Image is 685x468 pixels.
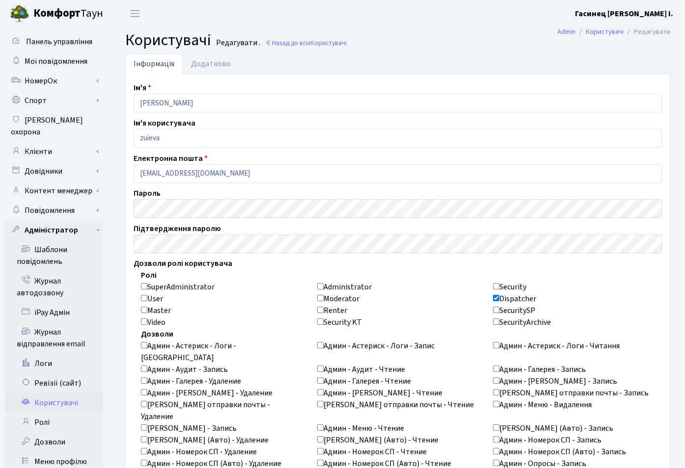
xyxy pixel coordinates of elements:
label: Админ - Астериск - Логи - Читання [493,340,620,352]
a: Мої повідомлення [5,52,103,71]
input: Админ - Номерок СП (Авто) - Чтение [317,460,324,466]
a: Довідники [5,161,103,181]
input: SuperAdministrator [141,283,147,289]
label: [PERSON_NAME] отправки почты - Запись [493,387,649,399]
label: [PERSON_NAME] отправки почты - Удаление [141,399,302,422]
label: Админ - Номерок СП - Чтение [317,446,427,458]
input: [PERSON_NAME] - Запись [141,424,147,431]
input: Master [141,307,147,313]
label: Дозволи ролі користувача [134,258,232,269]
a: Admin [557,26,575,37]
a: Шаблони повідомлень [5,240,103,271]
a: Клієнти [5,142,103,161]
b: Комфорт [33,5,81,21]
input: Админ - Номерок СП - Удаление [141,448,147,454]
label: Админ - Аудит - Чтение [317,364,405,375]
input: Moderator [317,295,324,301]
input: Administrator [317,283,324,289]
label: Renter [317,305,347,316]
label: Админ - Галерея - Удаление [141,375,241,387]
label: Дозволи [141,328,173,340]
label: Админ - Меню - Чтение [317,422,404,434]
a: Дозволи [5,432,103,452]
label: Ім'я [134,82,151,94]
a: Назад до всіхКористувачі [265,38,347,48]
span: Користувачі [125,29,211,52]
a: Ролі [5,413,103,432]
label: Ролі [141,269,157,281]
nav: breadcrumb [543,22,685,42]
input: Админ - Астериск - Логи - Читання [493,342,499,348]
input: Админ - Аудит - Запись [141,365,147,372]
input: Dispatcher [493,295,499,301]
a: Логи [5,354,103,373]
input: Админ - [PERSON_NAME] - Удаление [141,389,147,395]
span: Панель управління [26,36,92,47]
input: Админ - [PERSON_NAME] - Запись [493,377,499,384]
input: Админ - Опросы - Запись [493,460,499,466]
input: Админ - Галерея - Удаление [141,377,147,384]
input: Админ - Меню - Видалення [493,401,499,407]
a: Журнал автодозвону [5,271,103,303]
label: User [141,293,163,305]
label: Master [141,305,171,316]
label: Електронна пошта [134,153,208,164]
label: [PERSON_NAME] отправки почты - Чтение [317,399,474,411]
input: Админ - Номерок СП - Чтение [317,448,324,454]
small: Редагувати . [214,38,260,48]
input: Админ - Аудит - Чтение [317,365,324,372]
input: Админ - Галерея - Запись [493,365,499,372]
button: Переключити навігацію [123,5,147,22]
label: Админ - Номерок СП - Запись [493,434,602,446]
label: Админ - Меню - Видалення [493,399,592,411]
a: Користувачі [5,393,103,413]
label: Админ - Номерок СП (Авто) - Запись [493,446,626,458]
input: Админ - Галерея - Чтение [317,377,324,384]
input: Админ - Номерок СП (Авто) - Удаление [141,460,147,466]
label: Админ - [PERSON_NAME] - Запись [493,375,617,387]
input: [PERSON_NAME] отправки почты - Чтение [317,401,324,407]
input: SecuritySP [493,307,499,313]
img: logo.png [10,4,29,24]
label: Админ - Галерея - Запись [493,364,586,375]
input: Админ - Астериск - Логи - Запис [317,342,324,348]
span: Користувачі [310,38,347,48]
label: Админ - [PERSON_NAME] - Удаление [141,387,273,399]
a: Інформація [125,53,183,74]
a: Додатково [183,53,239,74]
span: Таун [33,5,103,22]
input: User [141,295,147,301]
li: Редагувати [624,26,670,37]
label: SecurityArchive [493,316,551,328]
label: [PERSON_NAME] (Авто) - Чтение [317,434,438,446]
input: Админ - Меню - Чтение [317,424,324,431]
a: Повідомлення [5,201,103,220]
label: Moderator [317,293,359,305]
a: Журнал відправлення email [5,322,103,354]
label: Administrator [317,281,372,293]
a: Адміністратор [5,220,103,240]
input: [PERSON_NAME] (Авто) - Чтение [317,436,324,442]
input: Админ - Астериск - Логи - [GEOGRAPHIC_DATA] [141,342,147,348]
input: Админ - Номерок СП (Авто) - Запись [493,448,499,454]
input: Админ - [PERSON_NAME] - Чтение [317,389,324,395]
label: Пароль [134,187,161,199]
span: Мої повідомлення [25,56,87,67]
a: iPay Адмін [5,303,103,322]
label: Админ - Астериск - Логи - [GEOGRAPHIC_DATA] [141,340,302,364]
label: Ім'я користувача [134,117,195,129]
input: SecurityArchive [493,318,499,325]
b: Гасинец [PERSON_NAME] I. [575,8,673,19]
input: [PERSON_NAME] (Авто) - Запись [493,424,499,431]
a: Користувачі [586,26,624,37]
label: [PERSON_NAME] - Запись [141,422,237,434]
label: Security [493,281,526,293]
a: Спорт [5,91,103,110]
input: Security [493,283,499,289]
input: Security KT [317,318,324,325]
label: Dispatcher [493,293,536,305]
label: SecuritySP [493,305,535,316]
a: Контент менеджер [5,181,103,201]
label: Админ - [PERSON_NAME] - Чтение [317,387,442,399]
label: SuperAdministrator [141,281,215,293]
